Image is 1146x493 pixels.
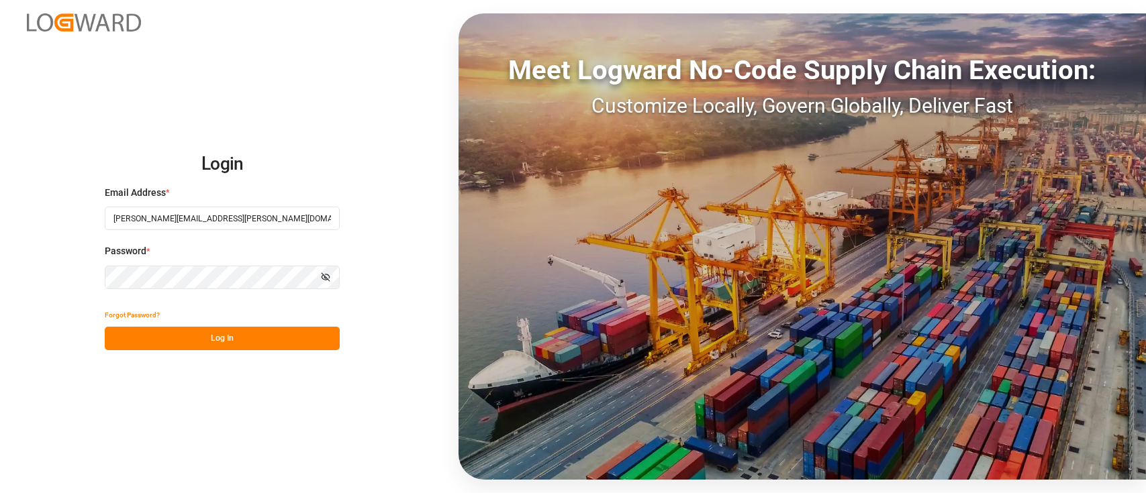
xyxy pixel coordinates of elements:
[105,303,160,327] button: Forgot Password?
[105,186,166,200] span: Email Address
[105,327,340,350] button: Log In
[105,244,146,258] span: Password
[105,143,340,186] h2: Login
[27,13,141,32] img: Logward_new_orange.png
[105,207,340,230] input: Enter your email
[459,91,1146,121] div: Customize Locally, Govern Globally, Deliver Fast
[459,50,1146,91] div: Meet Logward No-Code Supply Chain Execution:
